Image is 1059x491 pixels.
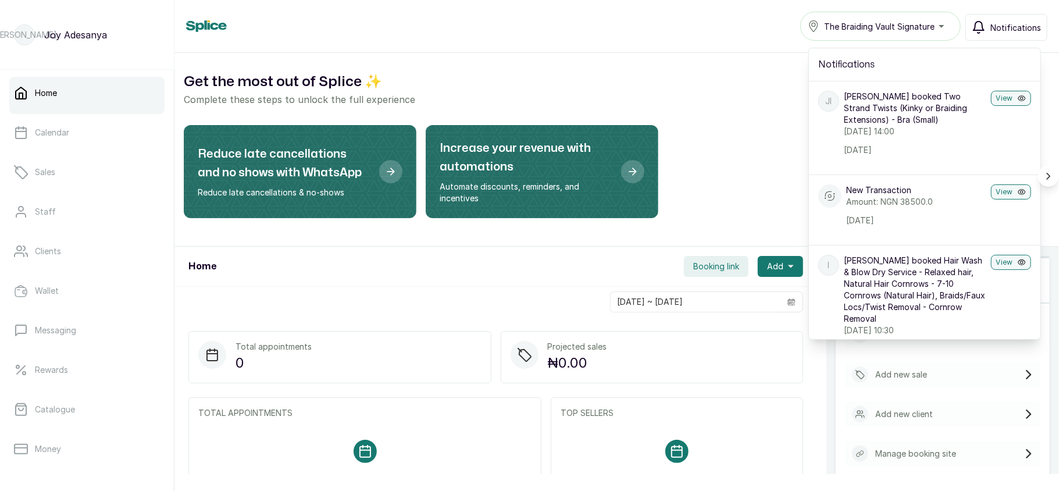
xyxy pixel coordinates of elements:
p: [DATE] [846,215,986,226]
button: Notifications [965,14,1047,41]
p: Rewards [35,364,68,376]
p: Clients [35,245,61,257]
p: TOTAL APPOINTMENTS [198,407,532,419]
p: [PERSON_NAME] booked Two Strand Twists (Kinky or Braiding Extensions) - Bra (Small) [844,91,986,126]
p: Joy Adesanya [44,28,107,42]
h2: Get the most out of Splice ✨ [184,72,1050,92]
p: Amount: NGN 38500.0 [846,196,986,208]
span: Booking link [693,261,739,272]
button: View [991,91,1031,106]
a: Messaging [9,314,165,347]
h2: Increase your revenue with automations [440,139,612,176]
p: [DATE] [844,144,986,156]
p: New Transaction [846,184,986,196]
a: Calendar [9,116,165,149]
a: Catalogue [9,393,165,426]
button: Scroll right [1038,166,1059,187]
p: Calendar [35,127,69,138]
a: Clients [9,235,165,268]
div: Increase your revenue with automations [426,125,658,218]
p: TOP SELLERS [561,407,793,419]
p: JI [826,95,832,107]
p: Total appointments [236,341,312,353]
p: ₦0.00 [548,353,607,373]
button: Booking link [684,256,748,277]
p: Automate discounts, reminders, and incentives [440,181,612,204]
a: Rewards [9,354,165,386]
p: Add new sale [875,369,927,380]
input: Select date [611,292,780,312]
p: Complete these steps to unlock the full experience [184,92,1050,106]
p: Home [35,87,57,99]
a: Sales [9,156,165,188]
p: [DATE] 14:00 [844,126,986,137]
p: 0 [236,353,312,373]
p: [DATE] 10:30 [844,325,986,336]
p: Wallet [35,285,59,297]
a: Money [9,433,165,465]
p: Messaging [35,325,76,336]
p: Manage booking site [875,448,956,460]
p: Money [35,443,61,455]
p: Projected sales [548,341,607,353]
p: Catalogue [35,404,75,415]
p: Staff [35,206,56,218]
h1: Home [188,259,216,273]
button: The Braiding Vault Signature [800,12,961,41]
h2: Reduce late cancellations and no shows with WhatsApp [198,145,370,182]
p: Sales [35,166,55,178]
span: Notifications [990,22,1041,34]
a: Staff [9,195,165,228]
div: Reduce late cancellations and no shows with WhatsApp [184,125,416,218]
p: I [828,259,830,271]
span: The Braiding Vault Signature [824,20,935,33]
p: No appointments. Visit your calendar to add some appointments for [DATE] [217,463,512,484]
p: [PERSON_NAME] booked Hair Wash & Blow Dry Service - Relaxed hair, Natural Hair Cornrows - 7-10 Co... [844,255,986,325]
span: Add [767,261,783,272]
p: Add new client [875,408,933,420]
button: View [991,184,1031,200]
h2: Notifications [818,58,1031,72]
button: View [991,255,1031,270]
a: Home [9,77,165,109]
a: Wallet [9,275,165,307]
p: Reduce late cancellations & no-shows [198,187,370,198]
button: Add [758,256,803,277]
svg: calendar [787,298,796,306]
